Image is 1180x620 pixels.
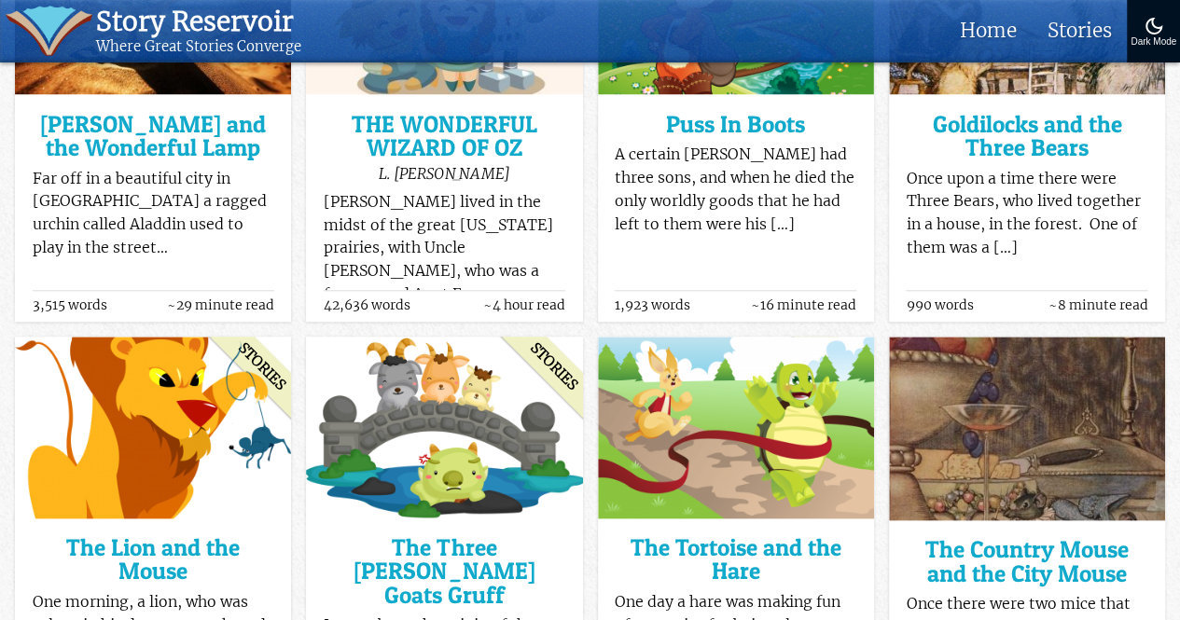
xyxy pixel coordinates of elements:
[324,113,565,160] a: THE WONDERFUL WIZARD OF OZ
[306,337,582,518] img: The Three Billy Goats Gruff
[906,538,1147,586] a: The Country Mouse and the City Mouse
[906,168,1147,260] p: Once upon a time there were Three Bears, who lived together in a house, in the forest. One of the...
[33,113,274,160] a: [PERSON_NAME] and the Wonderful Lamp
[1048,298,1147,312] span: ~8 minute read
[615,113,856,136] a: Puss In Boots
[15,337,291,518] img: The Lion and the Mouse
[906,113,1147,160] a: Goldilocks and the Three Bears
[33,168,274,260] p: Far off in a beautiful city in [GEOGRAPHIC_DATA] a ragged urchin called Aladdin used to play in t...
[1131,37,1176,48] div: Dark Mode
[751,298,856,312] span: ~16 minute read
[324,298,410,312] span: 42,636 words
[615,298,690,312] span: 1,923 words
[324,191,565,307] p: [PERSON_NAME] lived in the midst of the great [US_STATE] prairies, with Uncle [PERSON_NAME], who ...
[615,144,856,236] p: A certain [PERSON_NAME] had three sons, and when he died the only worldly goods that he had left ...
[483,298,565,312] span: ~4 hour read
[598,337,874,518] img: The Tortoise and the Hare
[889,337,1165,520] img: The Country Mouse and the City Mouse
[96,6,301,38] div: Story Reservoir
[324,536,565,607] a: The Three [PERSON_NAME] Goats Gruff
[324,164,565,183] div: L. [PERSON_NAME]
[33,536,274,584] a: The Lion and the Mouse
[906,298,973,312] span: 990 words
[1143,15,1165,37] img: Turn On Dark Mode
[6,6,92,56] img: icon of book with waver spilling out.
[167,298,274,312] span: ~29 minute read
[96,38,301,56] div: Where Great Stories Converge
[615,536,856,584] a: The Tortoise and the Hare
[33,298,107,312] span: 3,515 words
